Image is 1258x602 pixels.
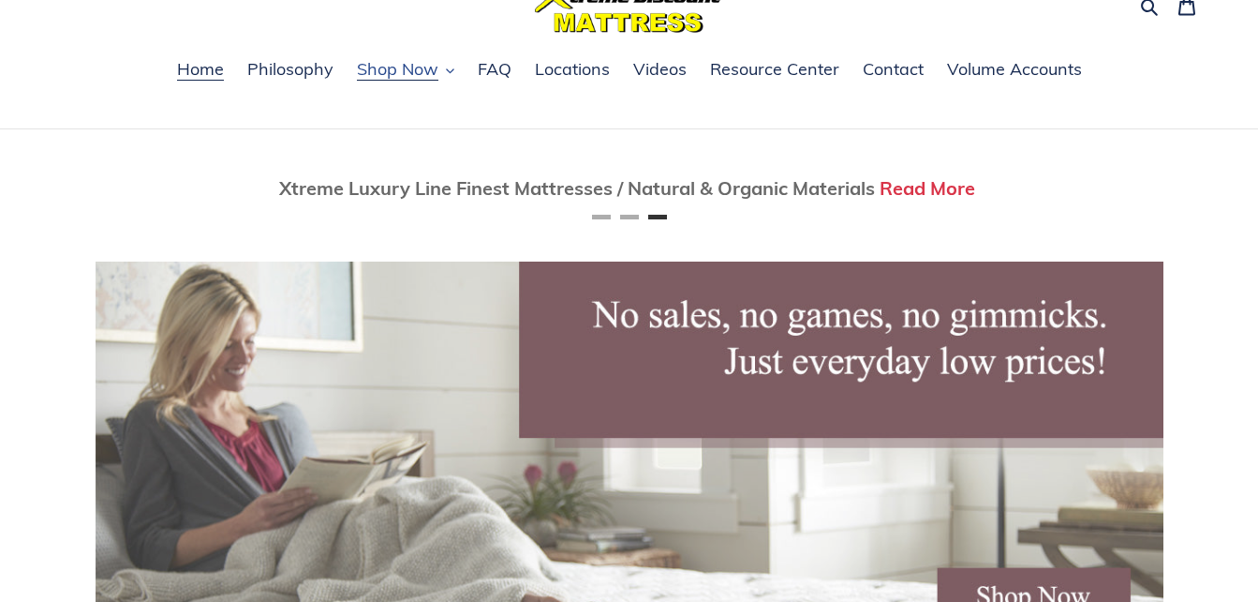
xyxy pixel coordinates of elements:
[947,58,1082,81] span: Volume Accounts
[247,58,333,81] span: Philosophy
[863,58,924,81] span: Contact
[648,215,667,219] button: Page 3
[938,56,1091,84] a: Volume Accounts
[525,56,619,84] a: Locations
[624,56,696,84] a: Videos
[701,56,849,84] a: Resource Center
[880,176,975,200] a: Read More
[238,56,343,84] a: Philosophy
[168,56,233,84] a: Home
[478,58,511,81] span: FAQ
[357,58,438,81] span: Shop Now
[348,56,464,84] button: Shop Now
[468,56,521,84] a: FAQ
[633,58,687,81] span: Videos
[853,56,933,84] a: Contact
[535,58,610,81] span: Locations
[592,215,611,219] button: Page 1
[279,176,875,200] span: Xtreme Luxury Line Finest Mattresses / Natural & Organic Materials
[710,58,839,81] span: Resource Center
[177,58,224,81] span: Home
[620,215,639,219] button: Page 2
